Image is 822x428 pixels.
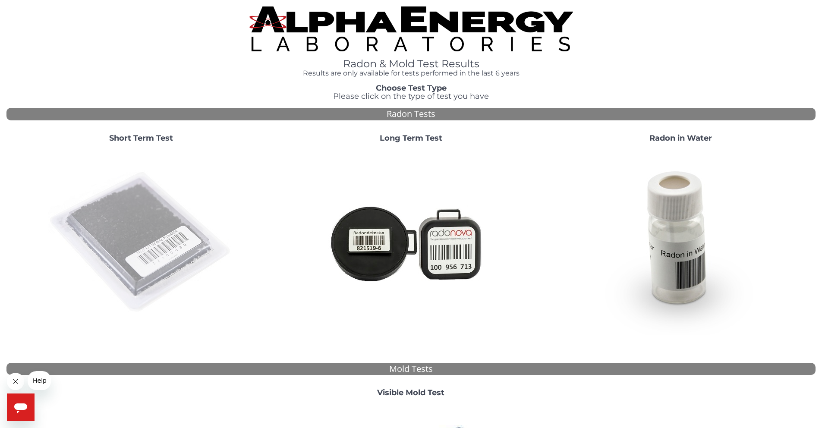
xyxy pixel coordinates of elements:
span: Please click on the type of test you have [333,91,489,101]
iframe: Message from company [28,371,51,390]
img: ShortTerm.jpg [48,150,234,335]
h4: Results are only available for tests performed in the last 6 years [249,69,573,77]
strong: Choose Test Type [376,83,447,93]
strong: Short Term Test [109,133,173,143]
div: Radon Tests [6,108,816,120]
iframe: Button to launch messaging window [7,393,35,421]
strong: Long Term Test [380,133,442,143]
img: TightCrop.jpg [249,6,573,51]
h1: Radon & Mold Test Results [249,58,573,69]
div: Mold Tests [6,363,816,375]
iframe: Close message [7,373,24,390]
img: RadoninWater.jpg [588,150,773,335]
strong: Visible Mold Test [377,388,444,397]
img: Radtrak2vsRadtrak3.jpg [318,150,504,335]
strong: Radon in Water [649,133,712,143]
